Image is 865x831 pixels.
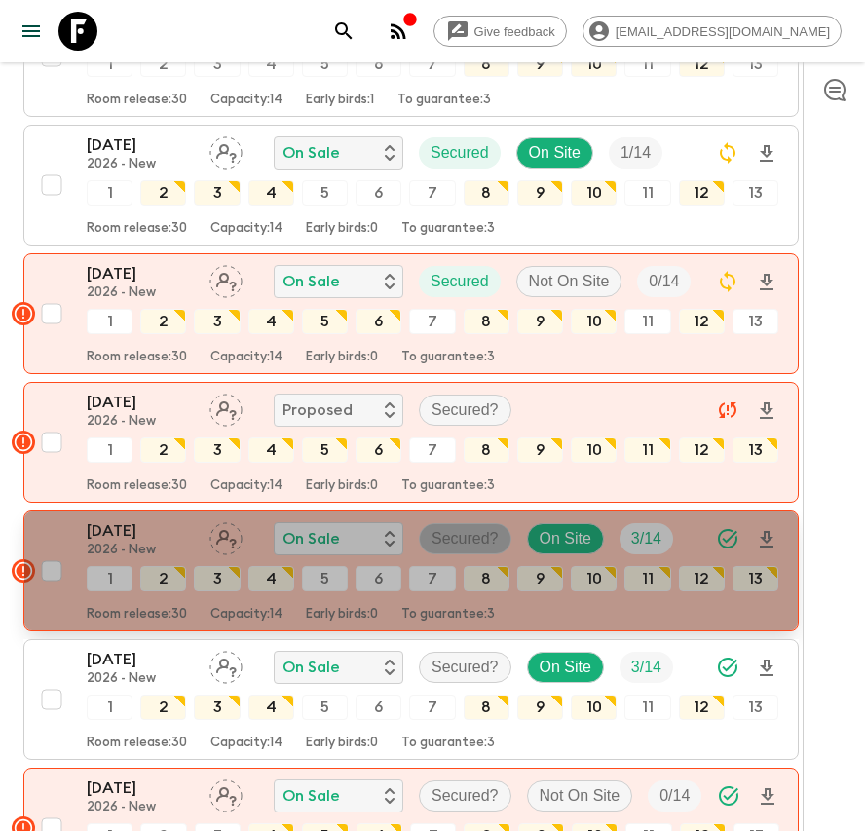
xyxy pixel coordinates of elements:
span: [EMAIL_ADDRESS][DOMAIN_NAME] [605,24,841,39]
div: Not On Site [516,266,622,297]
p: 0 / 14 [659,784,690,808]
span: Give feedback [464,24,566,39]
div: 2 [140,309,186,334]
svg: Synced Successfully [716,527,739,550]
div: 11 [624,180,670,206]
p: Room release: 30 [87,93,187,108]
div: 5 [302,52,348,77]
div: 12 [679,180,725,206]
div: 2 [140,180,186,206]
div: 5 [302,437,348,463]
div: 9 [517,566,563,591]
div: 12 [679,437,725,463]
p: Secured? [432,527,499,550]
p: Secured? [432,784,499,808]
p: Early birds: 0 [306,478,378,494]
div: On Site [527,652,604,683]
div: 3 [194,566,240,591]
div: 8 [464,180,509,206]
p: To guarantee: 3 [401,607,495,623]
button: [DATE]2026 - NewAssign pack leaderOn SaleSecuredNot On SiteTrip Fill12345678910111213Room release... [23,253,799,374]
p: 2026 - New [87,800,194,815]
p: [DATE] [87,391,194,414]
div: 12 [679,52,725,77]
p: Capacity: 14 [210,93,282,108]
p: 1 / 14 [621,141,651,165]
div: 1 [87,566,132,591]
div: 1 [87,695,132,720]
p: To guarantee: 3 [401,350,495,365]
div: 2 [140,695,186,720]
div: 2 [140,437,186,463]
div: 12 [679,695,725,720]
div: 12 [679,309,725,334]
div: Not On Site [527,780,633,812]
div: 7 [409,437,455,463]
p: 3 / 14 [631,527,661,550]
span: Assign pack leader [209,142,243,158]
button: [DATE]2026 - NewAssign pack leaderOn SaleSecured?On SiteTrip Fill12345678910111213Room release:30... [23,639,799,760]
p: Room release: 30 [87,350,187,365]
div: 13 [733,180,778,206]
div: 7 [409,180,455,206]
div: 9 [517,180,563,206]
div: Trip Fill [609,137,662,169]
p: [DATE] [87,776,194,800]
button: [DATE]2026 - NewAssign pack leaderOn SaleSecured?On SiteTrip Fill12345678910111213Room release:30... [23,510,799,631]
div: 6 [356,52,401,77]
div: 11 [624,309,670,334]
p: Capacity: 14 [210,607,282,623]
div: 13 [733,52,778,77]
p: 2026 - New [87,157,194,172]
p: To guarantee: 3 [401,736,495,751]
svg: Download Onboarding [755,271,778,294]
svg: Download Onboarding [755,528,778,551]
p: Room release: 30 [87,478,187,494]
div: 1 [87,437,132,463]
div: 11 [624,52,670,77]
a: Give feedback [433,16,567,47]
p: On Sale [282,656,340,679]
div: Secured? [419,780,511,812]
div: Trip Fill [637,266,691,297]
div: 6 [356,180,401,206]
div: 3 [194,309,240,334]
p: 2026 - New [87,671,194,687]
div: 10 [571,437,617,463]
div: 9 [517,695,563,720]
p: Secured [431,270,489,293]
p: On Sale [282,270,340,293]
div: 4 [248,309,294,334]
button: search adventures [324,12,363,51]
div: 8 [464,437,509,463]
div: 7 [409,52,455,77]
div: 13 [733,695,778,720]
svg: Synced Successfully [717,784,740,808]
div: 2 [140,566,186,591]
div: 9 [517,309,563,334]
div: 9 [517,52,563,77]
div: 13 [733,309,778,334]
div: 13 [733,566,778,591]
p: Proposed [282,398,353,422]
p: On Site [540,527,591,550]
div: 3 [194,52,240,77]
div: Secured? [419,652,511,683]
div: Secured [419,137,501,169]
p: 2026 - New [87,285,194,301]
div: 11 [624,566,670,591]
svg: Download Onboarding [755,657,778,680]
p: Secured? [432,656,499,679]
div: 4 [248,566,294,591]
div: Trip Fill [620,523,673,554]
div: 5 [302,309,348,334]
p: On Site [540,656,591,679]
p: On Sale [282,141,340,165]
div: 8 [464,566,509,591]
svg: Sync Required - Changes detected [716,141,739,165]
span: Assign pack leader [209,785,243,801]
p: Capacity: 14 [210,736,282,751]
p: On Site [529,141,581,165]
button: menu [12,12,51,51]
p: 2026 - New [87,414,194,430]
